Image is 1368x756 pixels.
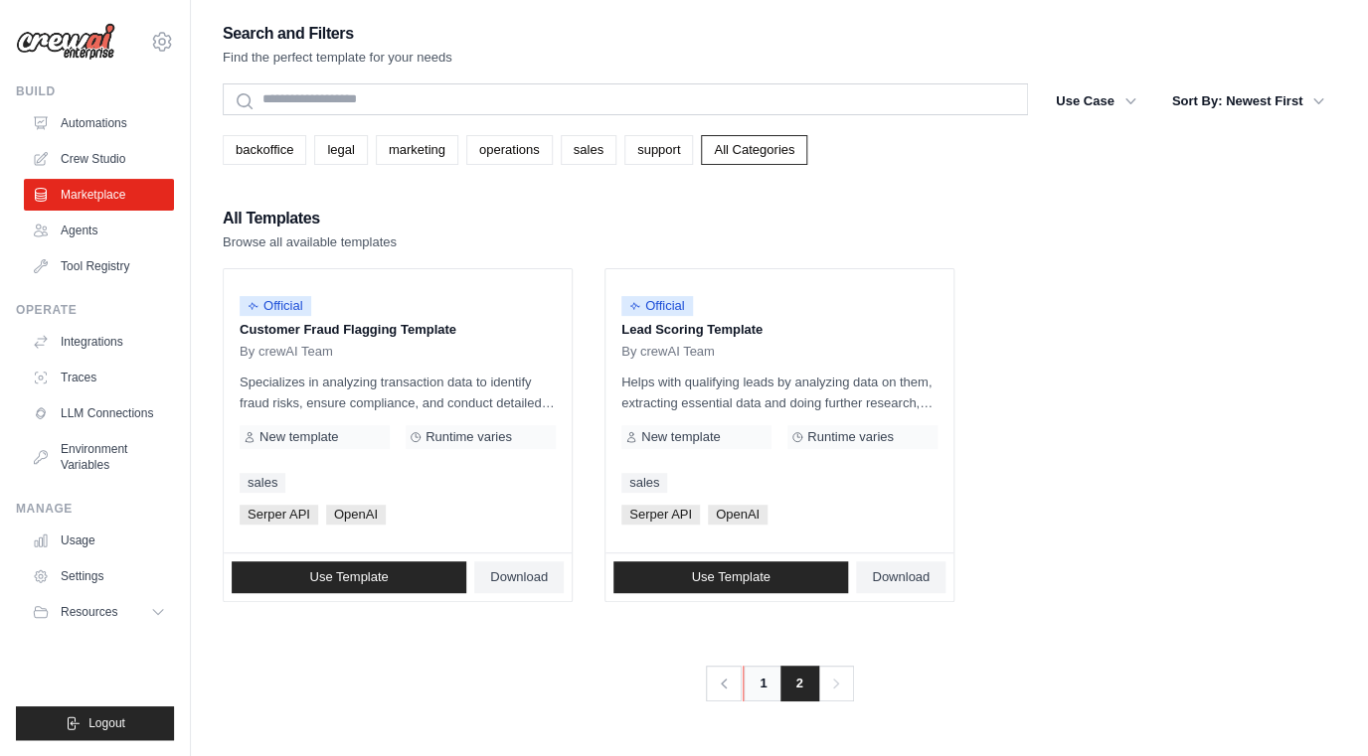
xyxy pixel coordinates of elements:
span: Official [240,296,311,316]
div: Build [16,83,174,99]
span: New template [259,429,338,445]
span: OpenAI [326,505,386,525]
a: backoffice [223,135,306,165]
button: Sort By: Newest First [1160,83,1336,119]
a: Agents [24,215,174,246]
a: Automations [24,107,174,139]
p: Find the perfect template for your needs [223,48,452,68]
p: Customer Fraud Flagging Template [240,320,556,340]
a: sales [621,473,667,493]
p: Lead Scoring Template [621,320,938,340]
span: Use Template [691,569,769,585]
span: Serper API [621,505,700,525]
a: Integrations [24,326,174,358]
a: marketing [376,135,458,165]
nav: Pagination [705,666,853,701]
span: Runtime varies [807,429,894,445]
span: Runtime varies [426,429,512,445]
span: Resources [61,604,117,620]
button: Resources [24,596,174,628]
span: 2 [780,666,819,701]
a: All Categories [701,135,807,165]
a: Usage [24,525,174,556]
h2: Search and Filters [223,20,452,48]
a: Tool Registry [24,250,174,282]
a: legal [314,135,367,165]
button: Logout [16,706,174,740]
span: Logout [88,715,125,731]
div: Manage [16,501,174,517]
span: Use Template [309,569,388,585]
a: Settings [24,560,174,592]
a: Crew Studio [24,143,174,175]
a: Environment Variables [24,433,174,481]
a: sales [240,473,285,493]
span: Serper API [240,505,318,525]
a: support [624,135,693,165]
a: Traces [24,362,174,393]
a: Use Template [613,561,848,593]
a: 1 [743,666,782,701]
a: operations [466,135,553,165]
span: New template [641,429,720,445]
a: Download [474,561,564,593]
p: Specializes in analyzing transaction data to identify fraud risks, ensure compliance, and conduct... [240,372,556,413]
span: By crewAI Team [621,344,715,360]
button: Use Case [1044,83,1148,119]
a: sales [561,135,616,165]
span: By crewAI Team [240,344,333,360]
span: OpenAI [708,505,768,525]
span: Download [490,569,548,585]
a: LLM Connections [24,397,174,429]
img: Logo [16,23,115,61]
span: Official [621,296,693,316]
span: Download [872,569,930,585]
div: Operate [16,302,174,318]
a: Download [856,561,945,593]
h2: All Templates [223,205,397,232]
a: Use Template [232,561,466,593]
p: Helps with qualifying leads by analyzing data on them, extracting essential data and doing furthe... [621,372,938,413]
p: Browse all available templates [223,232,397,252]
a: Marketplace [24,179,174,211]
